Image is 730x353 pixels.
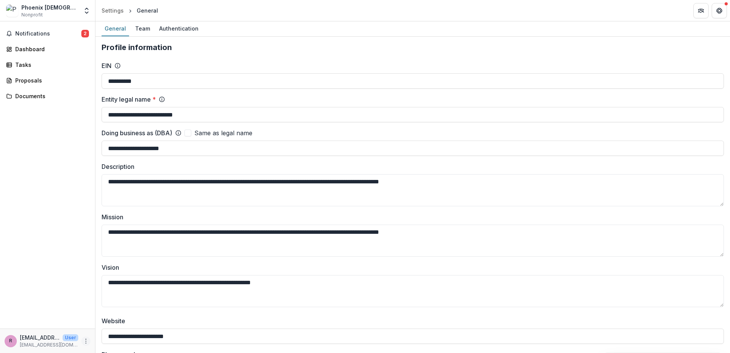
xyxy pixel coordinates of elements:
[693,3,709,18] button: Partners
[3,43,92,55] a: Dashboard
[15,31,81,37] span: Notifications
[15,92,86,100] div: Documents
[3,74,92,87] a: Proposals
[81,3,92,18] button: Open entity switcher
[102,23,129,34] div: General
[81,30,89,37] span: 2
[81,337,90,346] button: More
[712,3,727,18] button: Get Help
[3,90,92,102] a: Documents
[21,3,78,11] div: Phoenix [DEMOGRAPHIC_DATA], Inc.
[21,11,43,18] span: Nonprofit
[3,58,92,71] a: Tasks
[102,6,124,15] div: Settings
[156,23,202,34] div: Authentication
[102,212,719,222] label: Mission
[102,43,724,52] h2: Profile information
[102,21,129,36] a: General
[99,5,127,16] a: Settings
[3,28,92,40] button: Notifications2
[102,316,719,325] label: Website
[20,342,78,348] p: [EMAIL_ADDRESS][DOMAIN_NAME]
[194,128,252,138] span: Same as legal name
[99,5,161,16] nav: breadcrumb
[15,61,86,69] div: Tasks
[102,162,719,171] label: Description
[20,334,60,342] p: [EMAIL_ADDRESS][DOMAIN_NAME]
[156,21,202,36] a: Authentication
[102,263,719,272] label: Vision
[137,6,158,15] div: General
[6,5,18,17] img: Phoenix Gospel Mission, Inc.
[102,128,172,138] label: Doing business as (DBA)
[132,21,153,36] a: Team
[9,338,12,343] div: rdallmann@phxmission.org
[15,76,86,84] div: Proposals
[102,61,111,70] label: EIN
[102,95,156,104] label: Entity legal name
[15,45,86,53] div: Dashboard
[132,23,153,34] div: Team
[63,334,78,341] p: User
